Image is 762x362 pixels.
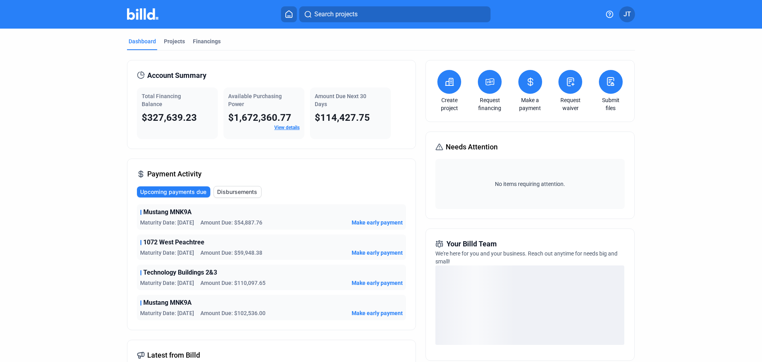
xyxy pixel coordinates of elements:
span: Disbursements [217,188,257,196]
span: Needs Attention [446,141,498,153]
span: We're here for you and your business. Reach out anytime for needs big and small! [435,250,618,265]
span: Your Billd Team [446,238,497,250]
button: Make early payment [352,309,403,317]
span: Amount Due: $102,536.00 [200,309,266,317]
div: Financings [193,37,221,45]
span: Maturity Date: [DATE] [140,219,194,226]
span: Mustang MNK9A [143,298,192,308]
span: $327,639.23 [142,112,197,123]
span: Amount Due: $110,097.65 [200,279,266,287]
span: Amount Due: $59,948.38 [200,249,262,257]
span: $1,672,360.77 [228,112,291,123]
a: Request financing [476,96,504,112]
a: Create project [435,96,463,112]
button: Make early payment [352,249,403,257]
a: Request waiver [556,96,584,112]
button: Disbursements [214,186,262,198]
span: Mustang MNK9A [143,207,192,217]
span: Latest from Billd [147,350,200,361]
span: 1072 West Peachtree [143,238,204,247]
div: loading [435,265,624,345]
span: Maturity Date: [DATE] [140,249,194,257]
button: Make early payment [352,219,403,226]
span: Technology Buildings 2&3 [143,268,217,277]
div: Dashboard [129,37,156,45]
span: Search projects [314,10,358,19]
button: JT [619,6,635,22]
a: Submit files [597,96,625,112]
span: Available Purchasing Power [228,93,282,107]
img: Billd Company Logo [127,8,158,20]
button: Upcoming payments due [137,186,210,197]
span: Amount Due: $54,887.76 [200,219,262,226]
span: Account Summary [147,70,206,81]
span: Maturity Date: [DATE] [140,309,194,317]
a: View details [274,125,300,130]
div: Projects [164,37,185,45]
button: Search projects [299,6,491,22]
span: Amount Due Next 30 Days [315,93,366,107]
button: Make early payment [352,279,403,287]
a: Make a payment [516,96,544,112]
span: Maturity Date: [DATE] [140,279,194,287]
span: Total Financing Balance [142,93,181,107]
span: JT [623,10,631,19]
span: Upcoming payments due [140,188,206,196]
span: No items requiring attention. [439,180,621,188]
span: $114,427.75 [315,112,370,123]
span: Payment Activity [147,168,202,180]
